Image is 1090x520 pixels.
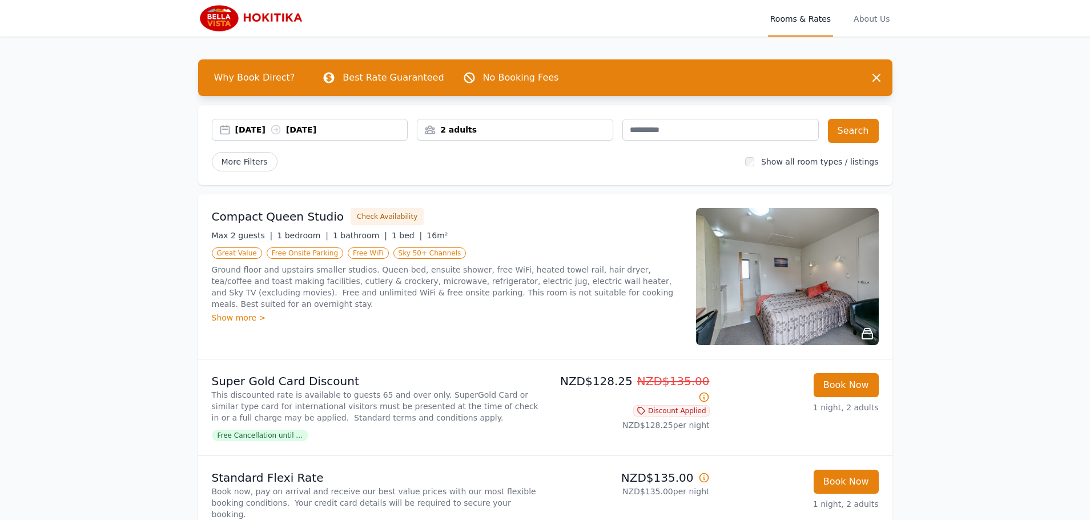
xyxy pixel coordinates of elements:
[550,373,710,405] p: NZD$128.25
[212,486,541,520] p: Book now, pay on arrival and receive our best value prices with our most flexible booking conditi...
[761,157,878,166] label: Show all room types / listings
[343,71,444,85] p: Best Rate Guaranteed
[550,419,710,431] p: NZD$128.25 per night
[212,247,262,259] span: Great Value
[550,486,710,497] p: NZD$135.00 per night
[212,231,273,240] span: Max 2 guests |
[719,498,879,510] p: 1 night, 2 adults
[427,231,448,240] span: 16m²
[205,66,304,89] span: Why Book Direct?
[814,373,879,397] button: Book Now
[212,209,344,225] h3: Compact Queen Studio
[637,374,710,388] span: NZD$135.00
[267,247,343,259] span: Free Onsite Parking
[212,389,541,423] p: This discounted rate is available to guests 65 and over only. SuperGold Card or similar type card...
[828,119,879,143] button: Search
[348,247,389,259] span: Free WiFi
[212,470,541,486] p: Standard Flexi Rate
[393,247,466,259] span: Sky 50+ Channels
[719,402,879,413] p: 1 night, 2 adults
[351,208,424,225] button: Check Availability
[483,71,559,85] p: No Booking Fees
[550,470,710,486] p: NZD$135.00
[212,312,682,323] div: Show more >
[392,231,422,240] span: 1 bed |
[277,231,328,240] span: 1 bedroom |
[198,5,308,32] img: Bella Vista Hokitika
[212,373,541,389] p: Super Gold Card Discount
[212,264,682,310] p: Ground floor and upstairs smaller studios. Queen bed, ensuite shower, free WiFi, heated towel rai...
[814,470,879,494] button: Book Now
[212,430,308,441] span: Free Cancellation until ...
[417,124,613,135] div: 2 adults
[633,405,710,417] span: Discount Applied
[333,231,387,240] span: 1 bathroom |
[235,124,408,135] div: [DATE] [DATE]
[212,152,277,171] span: More Filters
